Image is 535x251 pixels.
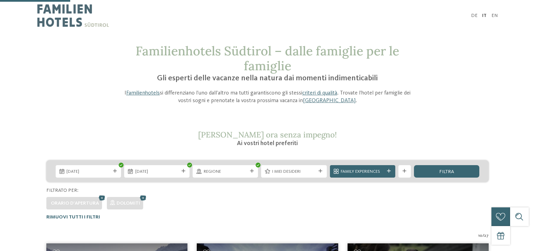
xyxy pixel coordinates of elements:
p: I si differenziano l’uno dall’altro ma tutti garantiscono gli stessi . Trovate l’hotel per famigl... [120,89,416,105]
a: criteri di qualità [302,90,337,96]
span: Regione [204,169,247,175]
span: Filtrato per: [46,188,79,193]
span: [DATE] [66,169,110,175]
span: filtra [439,169,454,174]
a: [GEOGRAPHIC_DATA] [303,98,356,104]
span: [DATE] [135,169,179,175]
a: EN [491,13,498,18]
span: Ai vostri hotel preferiti [237,140,298,146]
span: [PERSON_NAME] ora senza impegno! [198,129,337,140]
span: / [482,233,484,239]
a: IT [482,13,487,18]
span: Familienhotels Südtirol – dalle famiglie per le famiglie [136,43,399,74]
span: Gli esperti delle vacanze nella natura dai momenti indimenticabili [157,74,378,82]
span: Family Experiences [341,169,384,175]
span: Rimuovi tutti i filtri [46,215,100,219]
span: 10 [478,233,482,239]
span: Orario d'apertura [51,201,99,206]
a: Familienhotels [126,90,160,96]
a: DE [471,13,478,18]
span: 27 [484,233,489,239]
span: I miei desideri [272,169,316,175]
span: Dolomiti [117,201,140,206]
